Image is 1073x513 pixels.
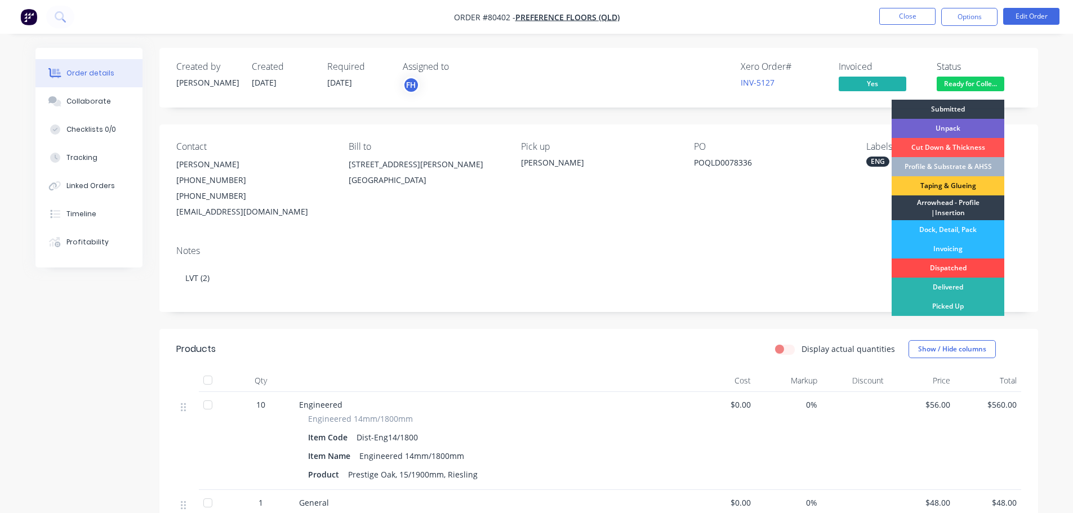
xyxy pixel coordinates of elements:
[20,8,37,25] img: Factory
[892,138,1004,157] div: Cut Down & Thickness
[176,188,331,204] div: [PHONE_NUMBER]
[515,12,620,23] a: Preference Floors (QLD)
[35,228,143,256] button: Profitability
[66,68,114,78] div: Order details
[892,157,1004,176] div: Profile & Substrate & AHSS
[227,369,295,392] div: Qty
[937,77,1004,93] button: Ready for Colle...
[839,61,923,72] div: Invoiced
[892,220,1004,239] div: Dock, Detail, Pack
[521,157,675,168] div: [PERSON_NAME]
[741,77,774,88] a: INV-5127
[349,157,503,193] div: [STREET_ADDRESS][PERSON_NAME][GEOGRAPHIC_DATA]
[252,77,277,88] span: [DATE]
[892,176,1004,195] div: Taping & Glueing
[879,8,936,25] button: Close
[35,59,143,87] button: Order details
[252,61,314,72] div: Created
[308,466,344,483] div: Product
[308,448,355,464] div: Item Name
[1003,8,1059,25] button: Edit Order
[892,100,1004,119] div: Submitted
[349,157,503,172] div: [STREET_ADDRESS][PERSON_NAME]
[176,61,238,72] div: Created by
[892,195,1004,220] div: Arrowhead - Profile |Insertion
[892,119,1004,138] div: Unpack
[454,12,515,23] span: Order #80402 -
[693,497,751,508] span: $0.00
[176,141,331,152] div: Contact
[35,200,143,228] button: Timeline
[176,157,331,220] div: [PERSON_NAME][PHONE_NUMBER][PHONE_NUMBER][EMAIL_ADDRESS][DOMAIN_NAME]
[327,77,352,88] span: [DATE]
[66,209,96,219] div: Timeline
[866,141,1021,152] div: Labels
[892,278,1004,297] div: Delivered
[955,369,1021,392] div: Total
[893,497,950,508] span: $48.00
[694,157,835,172] div: POQLD0078336
[403,77,420,93] button: FH
[308,413,413,425] span: Engineered 14mm/1800mm
[693,399,751,411] span: $0.00
[66,181,115,191] div: Linked Orders
[822,369,888,392] div: Discount
[66,96,111,106] div: Collaborate
[892,258,1004,278] div: Dispatched
[689,369,755,392] div: Cost
[352,429,422,445] div: Dist-Eng14/1800
[66,124,116,135] div: Checklists 0/0
[741,61,825,72] div: Xero Order #
[344,466,482,483] div: Prestige Oak, 15/1900mm, Riesling
[892,297,1004,316] div: Picked Up
[355,448,469,464] div: Engineered 14mm/1800mm
[694,141,848,152] div: PO
[892,239,1004,258] div: Invoicing
[866,157,889,167] div: ENG
[802,343,895,355] label: Display actual quantities
[176,157,331,172] div: [PERSON_NAME]
[176,342,216,356] div: Products
[403,61,515,72] div: Assigned to
[176,246,1021,256] div: Notes
[755,369,822,392] div: Markup
[176,77,238,88] div: [PERSON_NAME]
[35,172,143,200] button: Linked Orders
[327,61,389,72] div: Required
[35,87,143,115] button: Collaborate
[176,204,331,220] div: [EMAIL_ADDRESS][DOMAIN_NAME]
[760,399,817,411] span: 0%
[959,497,1017,508] span: $48.00
[176,261,1021,295] div: LVT (2)
[259,497,263,508] span: 1
[349,172,503,188] div: [GEOGRAPHIC_DATA]
[893,399,950,411] span: $56.00
[937,61,1021,72] div: Status
[299,399,342,410] span: Engineered
[349,141,503,152] div: Bill to
[937,77,1004,91] span: Ready for Colle...
[35,144,143,172] button: Tracking
[521,141,675,152] div: Pick up
[888,369,955,392] div: Price
[256,399,265,411] span: 10
[941,8,998,26] button: Options
[66,237,109,247] div: Profitability
[35,115,143,144] button: Checklists 0/0
[66,153,97,163] div: Tracking
[308,429,352,445] div: Item Code
[760,497,817,508] span: 0%
[299,497,329,508] span: General
[839,77,906,91] span: Yes
[959,399,1017,411] span: $560.00
[176,172,331,188] div: [PHONE_NUMBER]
